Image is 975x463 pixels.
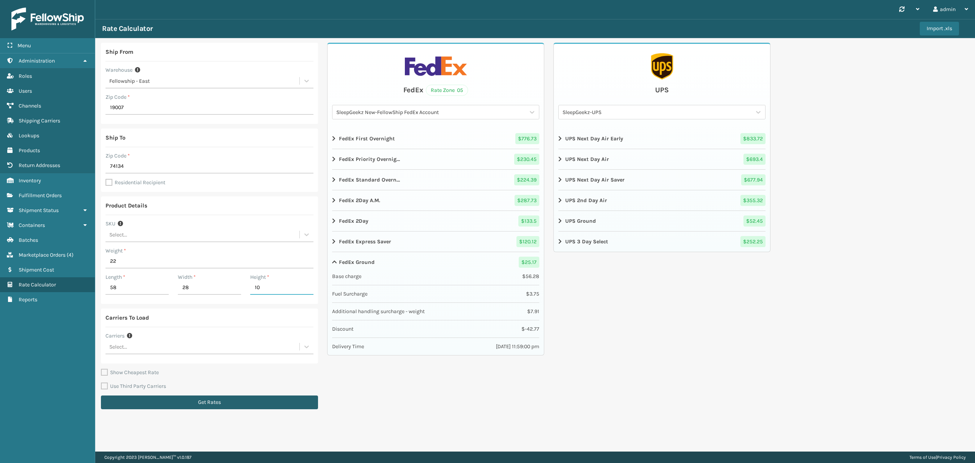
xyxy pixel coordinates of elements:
[19,117,60,124] span: Shipping Carriers
[11,8,84,31] img: logo
[339,196,380,204] strong: FedEx 2Day A.M.
[109,77,300,85] div: Fellowship - East
[105,133,125,142] div: Ship To
[339,135,395,143] strong: FedEx First Overnight
[519,257,539,268] span: $ 25.17
[565,238,608,246] strong: UPS 3 Day Select
[19,88,32,94] span: Users
[457,86,463,94] span: 05
[741,174,766,185] span: $ 677.94
[19,281,56,288] span: Rate Calculator
[105,66,133,74] label: Warehouse
[565,217,596,225] strong: UPS Ground
[19,222,45,228] span: Containers
[332,290,368,298] span: Fuel Surcharge
[101,383,166,389] label: Use Third Party Carriers
[740,133,766,144] span: $ 833.72
[521,325,539,333] span: $ -42.77
[743,154,766,165] span: $ 693.4
[109,231,127,239] div: Select...
[332,272,361,280] span: Base charge
[19,132,39,139] span: Lookups
[105,93,130,101] label: Zip Code
[67,252,74,258] span: ( 4 )
[101,395,318,409] button: Get Rates
[565,176,625,184] strong: UPS Next Day Air Saver
[909,455,936,460] a: Terms of Use
[332,325,353,333] span: Discount
[496,342,539,350] span: [DATE] 11:59:00 pm
[105,201,147,210] div: Product Details
[105,152,130,160] label: Zip Code
[19,58,55,64] span: Administration
[339,155,401,163] strong: FedEx Priority Overnight
[339,238,391,246] strong: FedEx Express Saver
[19,73,32,79] span: Roles
[19,177,41,184] span: Inventory
[565,196,607,204] strong: UPS 2nd Day Air
[19,267,54,273] span: Shipment Cost
[565,135,623,143] strong: UPS Next Day Air Early
[105,313,149,322] div: Carriers To Load
[19,162,60,169] span: Return Addresses
[339,176,401,184] strong: FedEx Standard Overnight
[250,273,269,281] label: Height
[565,155,609,163] strong: UPS Next Day Air
[105,220,115,228] label: SKU
[920,22,959,35] button: Import .xls
[19,103,41,109] span: Channels
[516,236,539,247] span: $ 120.12
[19,207,59,214] span: Shipment Status
[178,273,196,281] label: Width
[19,147,40,154] span: Products
[527,307,539,315] span: $ 7.91
[19,296,37,303] span: Reports
[522,272,539,280] span: $ 56.28
[19,237,38,243] span: Batches
[332,342,364,350] span: Delivery Time
[339,258,375,266] strong: FedEx Ground
[104,452,192,463] p: Copyright 2023 [PERSON_NAME]™ v 1.0.187
[515,195,539,206] span: $ 287.73
[105,179,165,186] label: Residential Recipient
[19,192,62,199] span: Fulfillment Orders
[740,195,766,206] span: $ 355.32
[105,273,125,281] label: Length
[339,217,368,225] strong: FedEx 2Day
[18,42,31,49] span: Menu
[332,307,425,315] span: Additional handling surcharge - weight
[105,47,133,56] div: Ship From
[336,108,526,116] div: SleepGeekz New-FellowShip FedEx Account
[909,452,966,463] div: |
[109,343,127,351] div: Select...
[105,332,125,340] label: Carriers
[101,369,159,376] label: Show Cheapest Rate
[743,215,766,227] span: $ 52.45
[937,455,966,460] a: Privacy Policy
[518,215,539,227] span: $ 133.5
[563,108,752,116] div: SleepGeekz-UPS
[740,236,766,247] span: $ 252.25
[102,24,153,33] h3: Rate Calculator
[514,174,539,185] span: $ 224.39
[105,247,126,255] label: Weight
[514,154,539,165] span: $ 230.45
[403,84,424,96] div: FedEx
[431,86,455,94] span: Rate Zone
[526,290,539,298] span: $ 3.75
[655,84,669,96] div: UPS
[19,252,66,258] span: Marketplace Orders
[515,133,539,144] span: $ 776.73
